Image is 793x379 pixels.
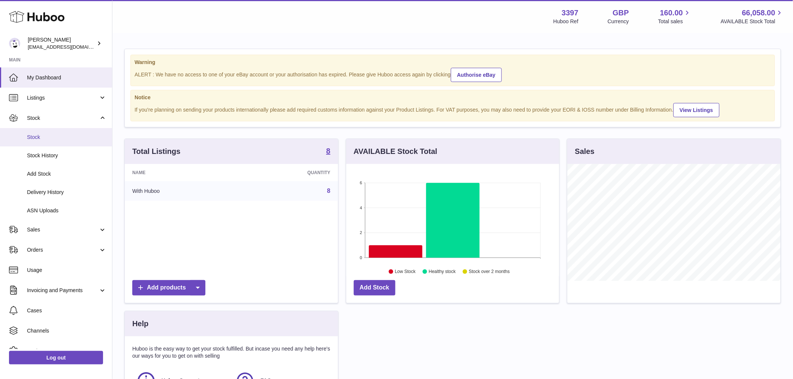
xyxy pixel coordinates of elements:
[673,103,720,117] a: View Listings
[27,152,106,159] span: Stock History
[9,351,103,364] a: Log out
[451,68,502,82] a: Authorise eBay
[135,59,771,66] strong: Warning
[27,189,106,196] span: Delivery History
[27,287,99,294] span: Invoicing and Payments
[9,38,20,49] img: sales@canchema.com
[326,147,331,155] strong: 8
[132,345,331,360] p: Huboo is the easy way to get your stock fulfilled. But incase you need any help here's our ways f...
[575,146,594,157] h3: Sales
[27,267,106,274] span: Usage
[721,8,784,25] a: 66,058.00 AVAILABLE Stock Total
[135,94,771,101] strong: Notice
[27,170,106,178] span: Add Stock
[554,18,579,25] div: Huboo Ref
[721,18,784,25] span: AVAILABLE Stock Total
[27,327,106,334] span: Channels
[135,67,771,82] div: ALERT : We have no access to one of your eBay account or your authorisation has expired. Please g...
[360,206,362,210] text: 4
[27,307,106,314] span: Cases
[360,181,362,185] text: 6
[27,226,99,233] span: Sales
[132,280,205,295] a: Add products
[27,134,106,141] span: Stock
[27,207,106,214] span: ASN Uploads
[354,146,437,157] h3: AVAILABLE Stock Total
[125,164,237,181] th: Name
[660,8,683,18] span: 160.00
[360,255,362,260] text: 0
[28,44,110,50] span: [EMAIL_ADDRESS][DOMAIN_NAME]
[27,74,106,81] span: My Dashboard
[360,231,362,235] text: 2
[132,146,181,157] h3: Total Listings
[613,8,629,18] strong: GBP
[125,181,237,201] td: With Huboo
[132,319,148,329] h3: Help
[27,348,106,355] span: Settings
[27,246,99,254] span: Orders
[469,269,510,275] text: Stock over 2 months
[326,147,331,156] a: 8
[27,94,99,101] span: Listings
[562,8,579,18] strong: 3397
[327,188,331,194] a: 8
[27,115,99,122] span: Stock
[237,164,338,181] th: Quantity
[429,269,456,275] text: Healthy stock
[354,280,395,295] a: Add Stock
[395,269,416,275] text: Low Stock
[658,18,691,25] span: Total sales
[742,8,775,18] span: 66,058.00
[135,102,771,117] div: If you're planning on sending your products internationally please add required customs informati...
[28,36,95,51] div: [PERSON_NAME]
[658,8,691,25] a: 160.00 Total sales
[608,18,629,25] div: Currency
